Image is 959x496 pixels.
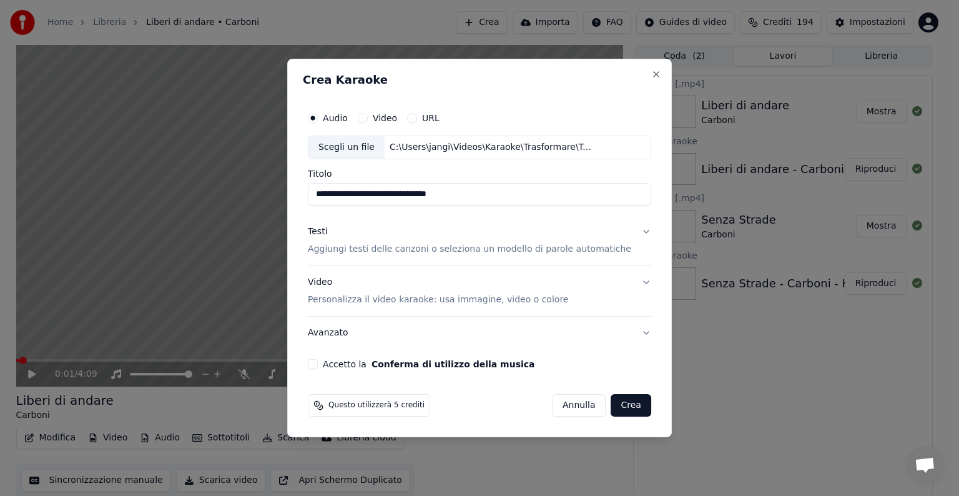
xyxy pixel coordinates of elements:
[308,243,631,255] p: Aggiungi testi delle canzoni o seleziona un modello di parole automatiche
[303,74,656,86] h2: Crea Karaoke
[308,294,568,306] p: Personalizza il video karaoke: usa immagine, video o colore
[371,360,535,369] button: Accetto la
[308,276,568,306] div: Video
[308,216,651,265] button: TestiAggiungi testi delle canzoni o seleziona un modello di parole automatiche
[328,400,425,410] span: Questo utilizzerà 5 crediti
[552,394,606,417] button: Annulla
[308,136,385,159] div: Scegli un file
[308,226,327,238] div: Testi
[422,114,440,122] label: URL
[323,360,534,369] label: Accetto la
[611,394,651,417] button: Crea
[385,141,597,154] div: C:\Users\jangi\Videos\Karaoke\Trasformare\Tracce\Carboni\Tempo che passi - Carboni - Karaoke.mp3
[308,266,651,316] button: VideoPersonalizza il video karaoke: usa immagine, video o colore
[373,114,397,122] label: Video
[308,317,651,349] button: Avanzato
[308,169,651,178] label: Titolo
[323,114,348,122] label: Audio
